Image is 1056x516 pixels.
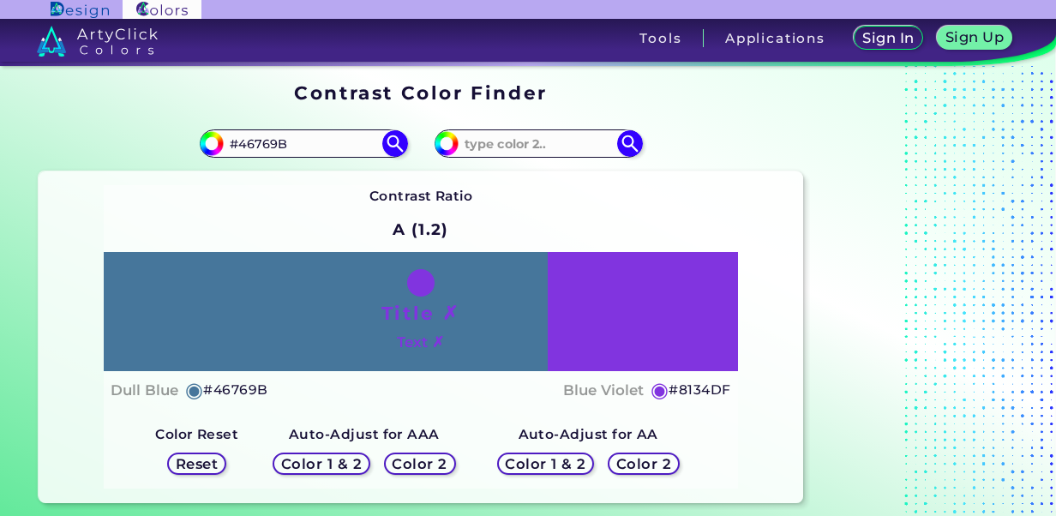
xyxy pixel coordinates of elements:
[382,130,408,156] img: icon search
[385,211,456,249] h2: A (1.2)
[617,130,643,156] img: icon search
[519,426,658,442] strong: Auto-Adjust for AA
[459,132,618,155] input: type color 2..
[651,380,669,400] h5: ◉
[284,457,360,470] h5: Color 1 & 2
[947,31,1002,44] h5: Sign Up
[939,27,1010,49] a: Sign Up
[855,27,921,49] a: Sign In
[618,457,670,470] h5: Color 2
[111,378,178,403] h4: Dull Blue
[177,457,216,470] h5: Reset
[224,132,383,155] input: type color 1..
[563,378,644,403] h4: Blue Violet
[185,380,204,400] h5: ◉
[203,379,267,401] h5: #46769B
[294,80,547,105] h1: Contrast Color Finder
[51,2,108,18] img: ArtyClick Design logo
[810,76,1024,510] iframe: Advertisement
[393,457,446,470] h5: Color 2
[369,188,473,204] strong: Contrast Ratio
[381,300,460,326] h1: Title ✗
[397,330,444,355] h4: Text ✗
[289,426,440,442] strong: Auto-Adjust for AAA
[37,26,158,57] img: logo_artyclick_colors_white.svg
[864,32,913,45] h5: Sign In
[725,32,825,45] h3: Applications
[155,426,238,442] strong: Color Reset
[507,457,584,470] h5: Color 1 & 2
[669,379,730,401] h5: #8134DF
[639,32,681,45] h3: Tools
